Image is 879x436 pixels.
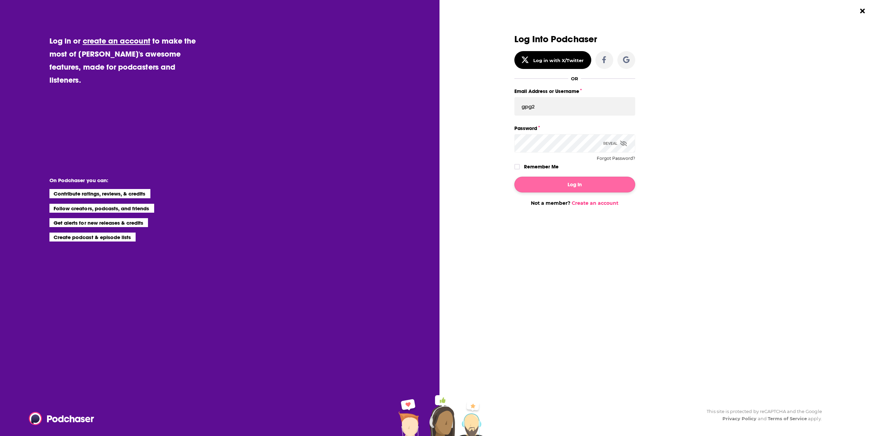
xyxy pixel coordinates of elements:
[514,51,591,69] button: Log in with X/Twitter
[514,177,635,192] button: Log In
[49,218,148,227] li: Get alerts for new releases & credits
[514,34,635,44] h3: Log Into Podchaser
[49,189,150,198] li: Contribute ratings, reviews, & credits
[603,134,627,153] div: Reveal
[722,416,757,421] a: Privacy Policy
[572,200,618,206] a: Create an account
[49,233,136,241] li: Create podcast & episode lists
[524,162,559,171] label: Remember Me
[701,408,822,422] div: This site is protected by reCAPTCHA and the Google and apply.
[49,204,154,213] li: Follow creators, podcasts, and friends
[514,124,635,133] label: Password
[597,156,635,161] button: Forgot Password?
[514,87,635,96] label: Email Address or Username
[83,36,150,46] a: create an account
[49,177,187,184] li: On Podchaser you can:
[856,4,869,17] button: Close Button
[533,58,584,63] div: Log in with X/Twitter
[29,412,89,425] a: Podchaser - Follow, Share and Rate Podcasts
[514,200,635,206] div: Not a member?
[514,97,635,116] input: Email Address or Username
[29,412,95,425] img: Podchaser - Follow, Share and Rate Podcasts
[768,416,807,421] a: Terms of Service
[571,76,578,81] div: OR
